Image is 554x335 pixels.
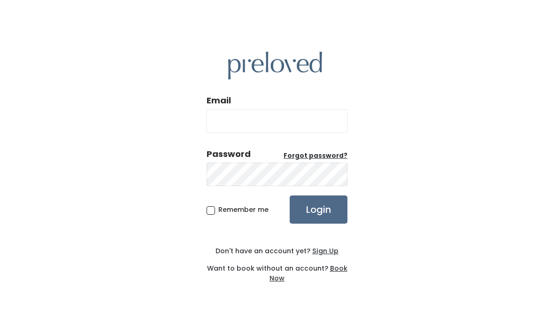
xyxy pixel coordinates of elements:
span: Remember me [218,205,269,214]
a: Book Now [269,264,347,283]
input: Login [290,195,347,224]
div: Password [207,148,251,160]
div: Want to book without an account? [207,256,347,283]
label: Email [207,94,231,107]
u: Sign Up [312,246,339,256]
div: Don't have an account yet? [207,246,347,256]
img: preloved logo [228,52,322,79]
a: Sign Up [310,246,339,256]
a: Forgot password? [284,151,347,161]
